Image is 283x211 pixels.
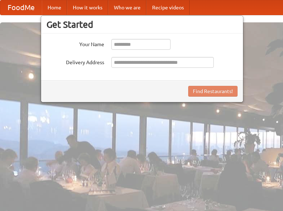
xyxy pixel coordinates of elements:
[108,0,146,15] a: Who we are
[42,0,67,15] a: Home
[47,19,238,30] h3: Get Started
[146,0,190,15] a: Recipe videos
[47,39,104,48] label: Your Name
[47,57,104,66] label: Delivery Address
[0,0,42,15] a: FoodMe
[67,0,108,15] a: How it works
[188,86,238,97] button: Find Restaurants!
